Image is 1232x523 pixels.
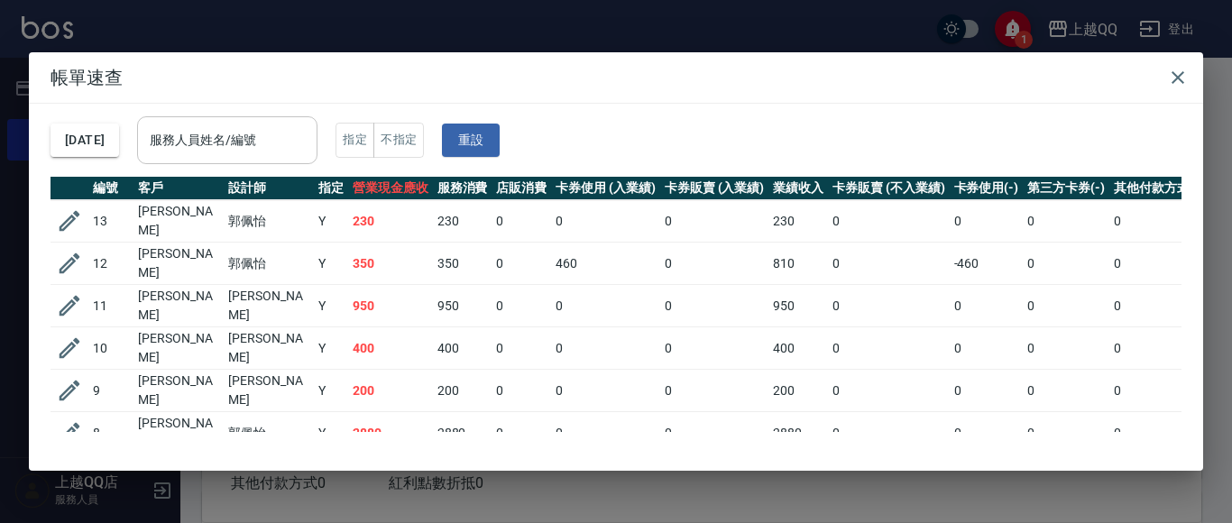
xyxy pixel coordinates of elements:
[224,285,314,327] td: [PERSON_NAME]
[314,327,348,370] td: Y
[88,370,133,412] td: 9
[551,200,660,243] td: 0
[88,177,133,200] th: 編號
[348,412,433,454] td: 2880
[51,124,119,157] button: [DATE]
[492,177,551,200] th: 店販消費
[660,327,769,370] td: 0
[950,327,1024,370] td: 0
[828,327,949,370] td: 0
[433,370,492,412] td: 200
[828,370,949,412] td: 0
[1109,177,1209,200] th: 其他付款方式(-)
[828,177,949,200] th: 卡券販賣 (不入業績)
[1023,285,1109,327] td: 0
[1109,327,1209,370] td: 0
[950,243,1024,285] td: -460
[828,243,949,285] td: 0
[442,124,500,157] button: 重設
[433,327,492,370] td: 400
[950,200,1024,243] td: 0
[1109,285,1209,327] td: 0
[492,285,551,327] td: 0
[768,177,828,200] th: 業績收入
[88,200,133,243] td: 13
[133,200,224,243] td: [PERSON_NAME]
[1023,370,1109,412] td: 0
[950,177,1024,200] th: 卡券使用(-)
[551,285,660,327] td: 0
[348,370,433,412] td: 200
[828,200,949,243] td: 0
[660,177,769,200] th: 卡券販賣 (入業績)
[348,177,433,200] th: 營業現金應收
[336,123,374,158] button: 指定
[348,200,433,243] td: 230
[133,412,224,454] td: [PERSON_NAME]
[88,285,133,327] td: 11
[492,200,551,243] td: 0
[1109,412,1209,454] td: 0
[314,370,348,412] td: Y
[768,327,828,370] td: 400
[133,327,224,370] td: [PERSON_NAME]
[492,412,551,454] td: 0
[133,370,224,412] td: [PERSON_NAME]
[551,243,660,285] td: 460
[1109,200,1209,243] td: 0
[348,243,433,285] td: 350
[1109,370,1209,412] td: 0
[88,412,133,454] td: 8
[348,285,433,327] td: 950
[551,177,660,200] th: 卡券使用 (入業績)
[551,327,660,370] td: 0
[373,123,424,158] button: 不指定
[768,412,828,454] td: 2880
[433,243,492,285] td: 350
[660,370,769,412] td: 0
[224,370,314,412] td: [PERSON_NAME]
[492,370,551,412] td: 0
[224,177,314,200] th: 設計師
[768,285,828,327] td: 950
[768,370,828,412] td: 200
[828,412,949,454] td: 0
[551,370,660,412] td: 0
[660,412,769,454] td: 0
[348,327,433,370] td: 400
[433,285,492,327] td: 950
[224,327,314,370] td: [PERSON_NAME]
[660,200,769,243] td: 0
[224,200,314,243] td: 郭佩怡
[133,177,224,200] th: 客戶
[314,285,348,327] td: Y
[133,285,224,327] td: [PERSON_NAME]
[314,412,348,454] td: Y
[433,177,492,200] th: 服務消費
[1023,327,1109,370] td: 0
[314,200,348,243] td: Y
[314,243,348,285] td: Y
[828,285,949,327] td: 0
[660,285,769,327] td: 0
[950,412,1024,454] td: 0
[1023,177,1109,200] th: 第三方卡券(-)
[314,177,348,200] th: 指定
[551,412,660,454] td: 0
[950,285,1024,327] td: 0
[768,243,828,285] td: 810
[224,243,314,285] td: 郭佩怡
[1023,200,1109,243] td: 0
[133,243,224,285] td: [PERSON_NAME]
[224,412,314,454] td: 郭佩怡
[88,243,133,285] td: 12
[1023,243,1109,285] td: 0
[433,200,492,243] td: 230
[88,327,133,370] td: 10
[492,327,551,370] td: 0
[29,52,1203,103] h2: 帳單速查
[1023,412,1109,454] td: 0
[492,243,551,285] td: 0
[1109,243,1209,285] td: 0
[433,412,492,454] td: 2880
